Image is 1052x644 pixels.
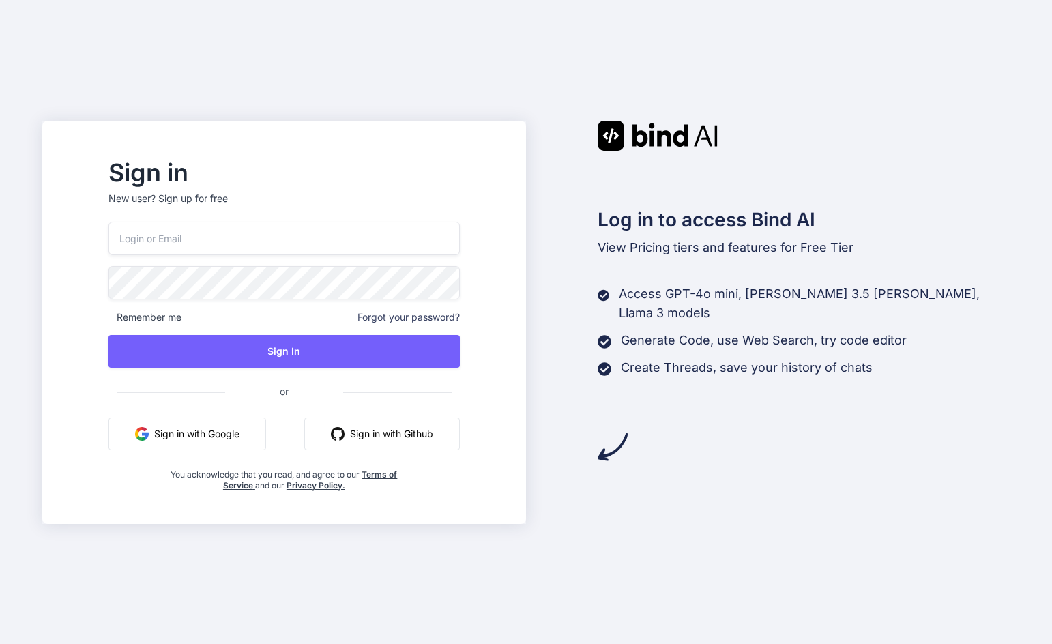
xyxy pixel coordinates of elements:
[619,284,1010,323] p: Access GPT-4o mini, [PERSON_NAME] 3.5 [PERSON_NAME], Llama 3 models
[598,205,1010,234] h2: Log in to access Bind AI
[135,427,149,441] img: google
[331,427,345,441] img: github
[225,375,343,408] span: or
[108,335,460,368] button: Sign In
[108,222,460,255] input: Login or Email
[223,469,398,491] a: Terms of Service
[108,418,266,450] button: Sign in with Google
[287,480,345,491] a: Privacy Policy.
[108,162,460,184] h2: Sign in
[598,238,1010,257] p: tiers and features for Free Tier
[108,310,181,324] span: Remember me
[621,331,907,350] p: Generate Code, use Web Search, try code editor
[304,418,460,450] button: Sign in with Github
[357,310,460,324] span: Forgot your password?
[167,461,402,491] div: You acknowledge that you read, and agree to our and our
[598,121,718,151] img: Bind AI logo
[108,192,460,222] p: New user?
[158,192,228,205] div: Sign up for free
[598,432,628,462] img: arrow
[621,358,873,377] p: Create Threads, save your history of chats
[598,240,670,254] span: View Pricing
